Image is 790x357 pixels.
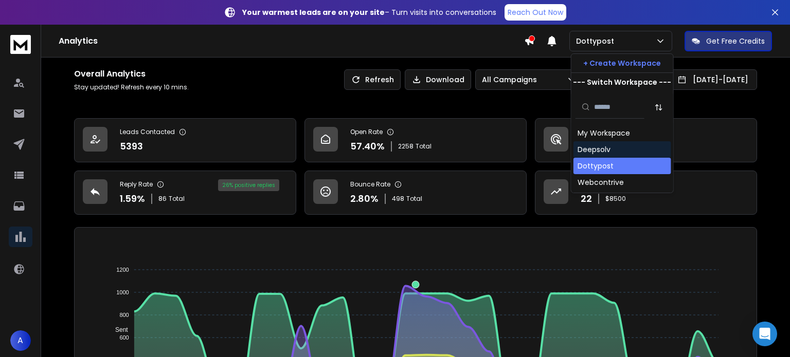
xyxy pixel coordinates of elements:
[350,128,383,136] p: Open Rate
[344,69,401,90] button: Refresh
[116,289,129,295] tspan: 1000
[571,54,673,72] button: + Create Workspace
[350,180,390,189] p: Bounce Rate
[158,195,167,203] span: 86
[505,4,566,21] a: Reach Out Now
[59,35,524,47] h1: Analytics
[573,77,671,87] p: --- Switch Workspace ---
[578,128,630,138] div: My Workspace
[304,118,527,162] a: Open Rate57.40%2258Total
[74,83,189,91] p: Stay updated! Refresh every 10 mins.
[576,36,618,46] p: Dottypost
[10,330,31,351] button: A
[398,142,414,151] span: 2258
[392,195,404,203] span: 498
[706,36,765,46] p: Get Free Credits
[482,74,541,85] p: All Campaigns
[416,142,432,151] span: Total
[406,195,422,203] span: Total
[581,192,592,206] p: 22
[120,180,153,189] p: Reply Rate
[74,68,189,80] h1: Overall Analytics
[120,139,143,154] p: 5393
[116,267,129,273] tspan: 1200
[169,195,185,203] span: Total
[605,195,626,203] p: $ 8500
[578,161,614,171] div: Dottypost
[752,322,777,346] div: Open Intercom Messenger
[350,139,385,154] p: 57.40 %
[218,179,279,191] div: 26 % positive replies
[119,334,129,341] tspan: 600
[10,35,31,54] img: logo
[365,74,394,85] p: Refresh
[242,7,385,17] strong: Your warmest leads are on your site
[578,177,624,187] div: Webcontrive
[669,69,757,90] button: [DATE]-[DATE]
[120,128,175,136] p: Leads Contacted
[685,31,772,51] button: Get Free Credits
[242,7,496,17] p: – Turn visits into conversations
[426,74,464,85] p: Download
[535,171,757,215] a: Opportunities22$8500
[649,97,669,118] button: Sort by Sort A-Z
[107,326,128,333] span: Sent
[508,7,563,17] p: Reach Out Now
[583,58,661,68] p: + Create Workspace
[405,69,471,90] button: Download
[304,171,527,215] a: Bounce Rate2.80%498Total
[120,192,145,206] p: 1.59 %
[74,118,296,162] a: Leads Contacted5393
[535,118,757,162] a: Click Rate20.03%788Total
[578,144,611,155] div: Deepsolv
[350,192,379,206] p: 2.80 %
[74,171,296,215] a: Reply Rate1.59%86Total26% positive replies
[119,312,129,318] tspan: 800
